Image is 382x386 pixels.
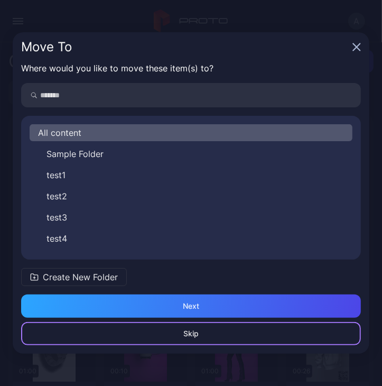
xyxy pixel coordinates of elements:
button: Create New Folder [21,268,127,286]
div: Move To [21,41,348,53]
span: Create New Folder [43,271,118,283]
button: test3 [30,209,352,226]
span: test3 [46,211,67,224]
button: Skip [21,322,361,345]
button: Sample Folder [30,145,352,162]
span: test4 [46,232,67,245]
span: Sample Folder [46,148,104,160]
button: Next [21,295,361,318]
p: Where would you like to move these item(s) to? [21,62,361,75]
button: test1 [30,167,352,183]
span: test1 [46,169,66,181]
div: Next [183,302,199,310]
button: test4 [30,230,352,247]
span: All content [38,126,81,139]
button: test2 [30,188,352,205]
span: test2 [46,190,67,203]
